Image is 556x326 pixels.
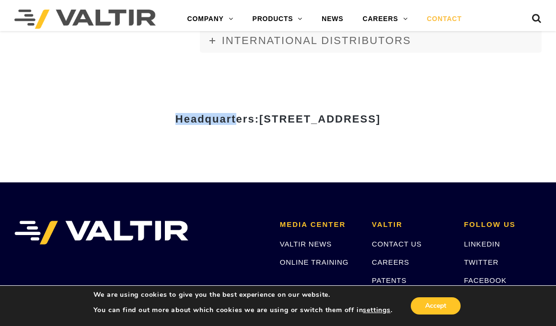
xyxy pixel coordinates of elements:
[93,306,393,315] p: You can find out more about which cookies we are using or switch them off in .
[363,306,390,315] button: settings
[464,221,542,229] h2: FOLLOW US
[178,10,243,29] a: COMPANY
[464,258,498,266] a: TWITTER
[280,258,348,266] a: ONLINE TRAINING
[411,297,461,315] button: Accept
[280,240,332,248] a: VALTIR NEWS
[464,276,507,284] a: FACEBOOK
[222,34,411,46] span: INTERNATIONAL DISTRIBUTORS
[417,10,471,29] a: CONTACT
[372,240,422,248] a: CONTACT US
[312,10,353,29] a: NEWS
[464,240,500,248] a: LINKEDIN
[372,258,409,266] a: CAREERS
[372,276,407,284] a: PATENTS
[243,10,313,29] a: PRODUCTS
[14,10,156,29] img: Valtir
[353,10,417,29] a: CAREERS
[200,29,542,53] a: INTERNATIONAL DISTRIBUTORS
[93,291,393,299] p: We are using cookies to give you the best experience on our website.
[259,113,381,125] span: [STREET_ADDRESS]
[280,221,358,229] h2: MEDIA CENTER
[14,221,188,245] img: VALTIR
[372,221,450,229] h2: VALTIR
[175,113,381,125] strong: Headquarters:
